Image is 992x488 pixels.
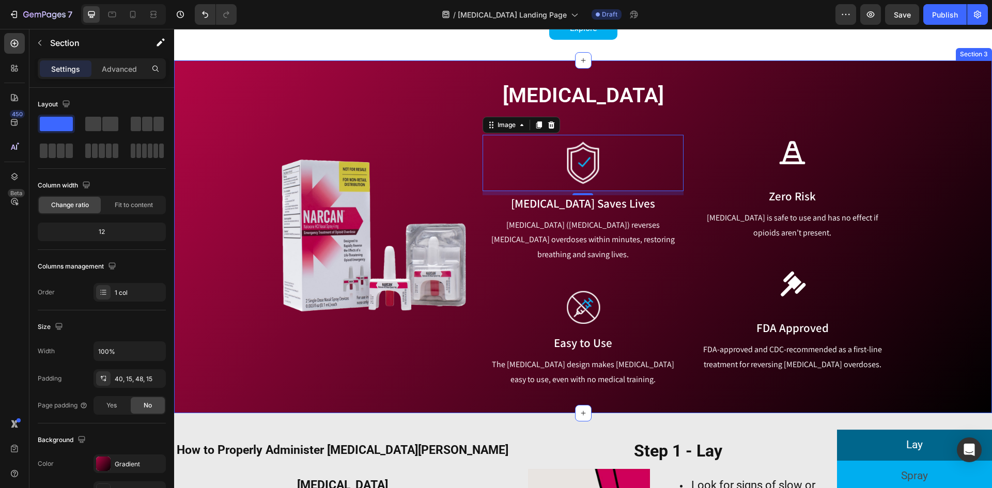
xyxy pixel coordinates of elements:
img: gempages_491222232517837627-63a38363-1ef2-42f7-a5ce-d6c95226274e.png [389,259,429,298]
p: [MEDICAL_DATA] is safe to use and has no effect if opioids aren’t present. [519,182,718,212]
p: Spray [727,437,754,457]
button: Save [885,4,919,25]
span: Draft [602,10,617,19]
p: 7 [68,8,72,21]
div: 450 [10,110,25,118]
strong: How to Properly Administer [MEDICAL_DATA][PERSON_NAME][MEDICAL_DATA] [3,414,334,463]
p: Easy to Use [309,307,508,322]
iframe: Design area [174,29,992,488]
div: Column width [38,179,92,193]
div: Layout [38,98,72,112]
span: No [144,401,152,410]
span: Change ratio [51,200,89,210]
p: Settings [51,64,80,74]
div: 12 [40,225,164,239]
button: 7 [4,4,77,25]
div: Section 3 [784,21,816,30]
div: Image [321,91,344,101]
div: Order [38,288,55,297]
div: Undo/Redo [195,4,237,25]
p: Lay [732,406,749,426]
div: Columns management [38,260,118,274]
p: Advanced [102,64,137,74]
div: Gradient [115,460,163,469]
span: / [453,9,456,20]
p: FDA-approved and CDC-recommended as a first-line treatment for reversing [MEDICAL_DATA] overdoses. [519,313,718,343]
p: Section [50,37,135,49]
p: Zero Risk [519,160,718,176]
div: Beta [8,189,25,197]
span: [MEDICAL_DATA] Landing Page [458,9,567,20]
strong: Step 1 - Lay [460,412,548,432]
div: Width [38,347,55,356]
p: FDA Approved [519,292,718,307]
div: Publish [932,9,958,20]
div: Open Intercom Messenger [957,437,982,462]
span: Fit to content [115,200,153,210]
div: Page padding [38,401,88,410]
div: Size [38,320,65,334]
div: Color [38,459,54,468]
div: 40, 15, 48, 15 [115,374,163,384]
span: Yes [106,401,117,410]
input: Auto [94,342,165,360]
p: [MEDICAL_DATA] Saves Lives [309,167,508,183]
div: Padding [38,374,61,383]
div: Background [38,433,88,447]
img: gempages_491222232517837627-37bf25e4-2833-4563-a953-868210d50bb2.png [384,106,434,162]
span: Save [894,10,911,19]
button: Publish [923,4,967,25]
div: 1 col [115,288,163,297]
p: The [MEDICAL_DATA] design makes [MEDICAL_DATA] easy to use, even with no medical training. [309,328,508,358]
p: [MEDICAL_DATA] ([MEDICAL_DATA]) reverses [MEDICAL_DATA] overdoses within minutes, restoring breat... [309,189,508,233]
